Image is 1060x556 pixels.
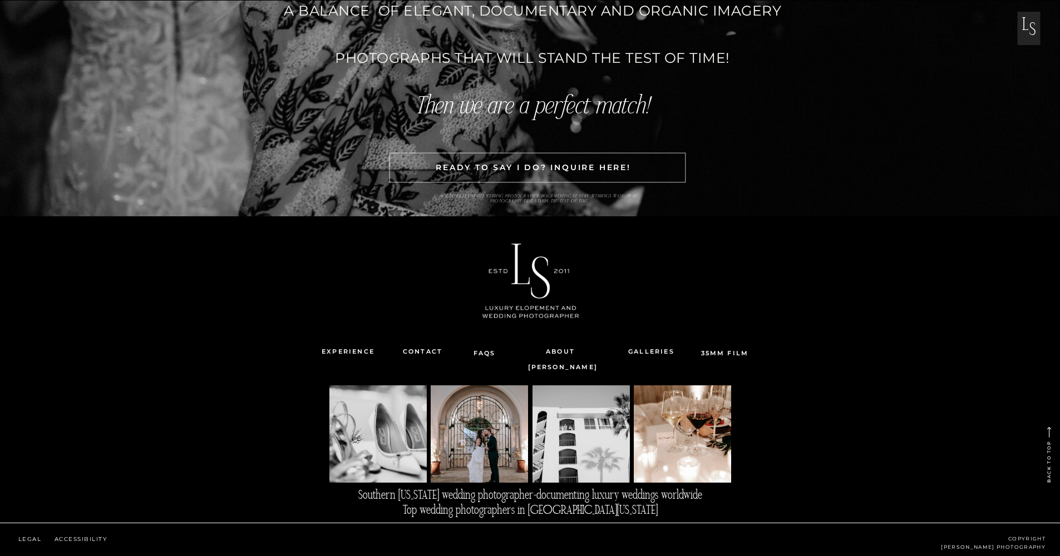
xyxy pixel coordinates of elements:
a: Galleries [618,344,686,359]
a: Contact [395,344,451,359]
a: Legal [15,534,45,544]
p: copyright [PERSON_NAME] photography [854,534,1046,544]
p: L [1014,18,1037,45]
a: FAQS [474,347,503,356]
p: Southern [US_STATE] wedding photographer-documenting luxury weddings worldwide Top wedding photog... [332,488,729,519]
a: Accessibility [51,534,111,544]
a: About [PERSON_NAME] [528,344,593,359]
a: 35mm Film [701,350,750,359]
a: READY TO SAY I DO? INQUIRE HERE! [390,155,678,181]
h3: Then we are a perfect match! [385,94,681,119]
h3: Southern [US_STATE] wedding photographer-documenting luxury weddings worldwide photography that s... [343,194,736,210]
a: Experience [312,344,385,359]
a: back to top [1043,411,1054,483]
